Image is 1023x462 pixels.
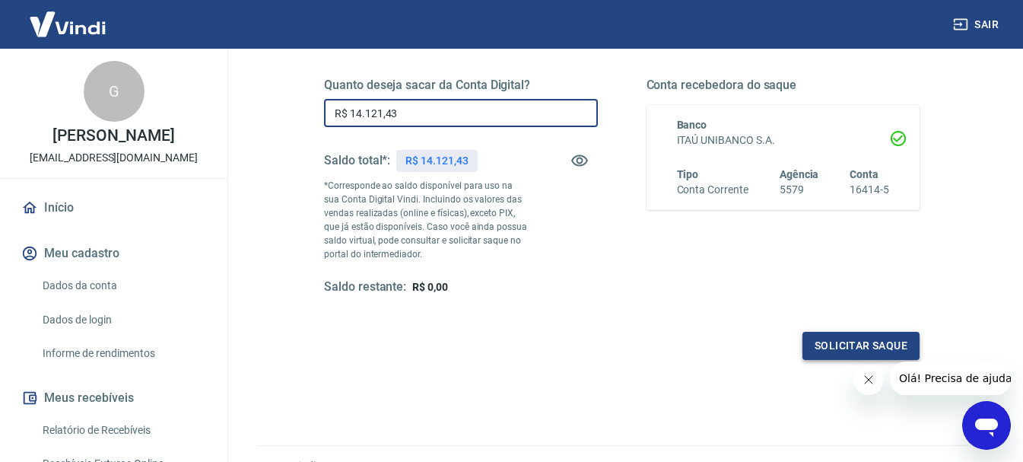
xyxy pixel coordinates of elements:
[405,153,468,169] p: R$ 14.121,43
[324,179,529,261] p: *Corresponde ao saldo disponível para uso na sua Conta Digital Vindi. Incluindo os valores das ve...
[9,11,128,23] span: Olá! Precisa de ajuda?
[677,182,748,198] h6: Conta Corrente
[853,365,884,395] iframe: Fechar mensagem
[780,182,819,198] h6: 5579
[850,182,889,198] h6: 16414-5
[802,332,920,360] button: Solicitar saque
[677,168,699,180] span: Tipo
[324,78,598,93] h5: Quanto deseja sacar da Conta Digital?
[647,78,920,93] h5: Conta recebedora do saque
[324,153,390,168] h5: Saldo total*:
[37,304,209,336] a: Dados de login
[677,132,890,148] h6: ITAÚ UNIBANCO S.A.
[324,279,406,295] h5: Saldo restante:
[84,61,145,122] div: G
[677,119,707,131] span: Banco
[412,281,448,293] span: R$ 0,00
[962,401,1011,450] iframe: Botão para abrir a janela de mensagens
[850,168,878,180] span: Conta
[18,191,209,225] a: Início
[37,415,209,446] a: Relatório de Recebíveis
[30,150,198,166] p: [EMAIL_ADDRESS][DOMAIN_NAME]
[37,270,209,301] a: Dados da conta
[780,168,819,180] span: Agência
[18,1,117,47] img: Vindi
[890,362,1011,395] iframe: Mensagem da empresa
[950,11,1005,39] button: Sair
[18,381,209,415] button: Meus recebíveis
[52,128,174,144] p: [PERSON_NAME]
[18,237,209,270] button: Meu cadastro
[37,338,209,369] a: Informe de rendimentos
